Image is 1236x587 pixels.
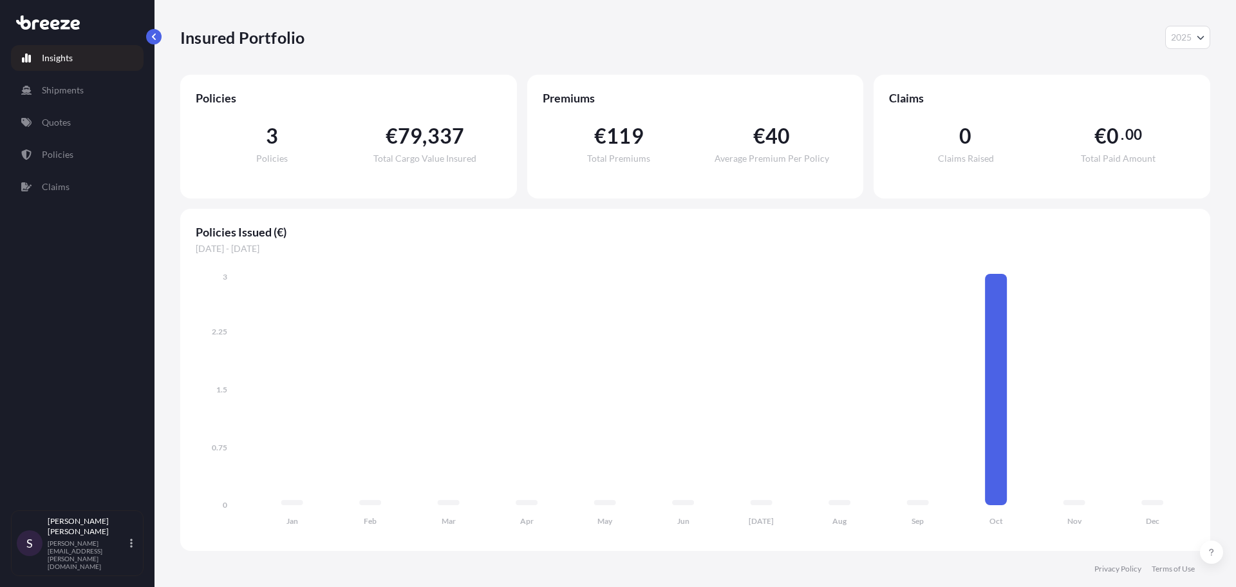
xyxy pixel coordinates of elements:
[749,516,774,526] tspan: [DATE]
[373,154,476,163] span: Total Cargo Value Insured
[42,84,84,97] p: Shipments
[196,224,1195,240] span: Policies Issued (€)
[1107,126,1119,146] span: 0
[832,516,847,526] tspan: Aug
[11,174,144,200] a: Claims
[196,90,501,106] span: Policies
[386,126,398,146] span: €
[286,516,298,526] tspan: Jan
[594,126,606,146] span: €
[765,126,790,146] span: 40
[212,443,227,452] tspan: 0.75
[223,272,227,282] tspan: 3
[42,52,73,64] p: Insights
[1067,516,1082,526] tspan: Nov
[11,77,144,103] a: Shipments
[196,242,1195,255] span: [DATE] - [DATE]
[11,142,144,168] a: Policies
[912,516,924,526] tspan: Sep
[364,516,377,526] tspan: Feb
[587,154,650,163] span: Total Premiums
[42,116,71,129] p: Quotes
[606,126,644,146] span: 119
[48,539,127,570] p: [PERSON_NAME][EMAIL_ADDRESS][PERSON_NAME][DOMAIN_NAME]
[42,148,73,161] p: Policies
[543,90,848,106] span: Premiums
[938,154,994,163] span: Claims Raised
[223,500,227,510] tspan: 0
[1125,130,1142,140] span: 00
[422,126,427,146] span: ,
[398,126,422,146] span: 79
[256,154,288,163] span: Policies
[48,516,127,537] p: [PERSON_NAME] [PERSON_NAME]
[1146,516,1159,526] tspan: Dec
[1165,26,1210,49] button: Year Selector
[1121,130,1124,140] span: .
[1094,564,1141,574] a: Privacy Policy
[597,516,613,526] tspan: May
[889,90,1195,106] span: Claims
[26,537,33,550] span: S
[442,516,456,526] tspan: Mar
[1171,31,1192,44] span: 2025
[1081,154,1156,163] span: Total Paid Amount
[42,180,70,193] p: Claims
[427,126,465,146] span: 337
[677,516,689,526] tspan: Jun
[959,126,971,146] span: 0
[989,516,1003,526] tspan: Oct
[11,45,144,71] a: Insights
[1152,564,1195,574] a: Terms of Use
[212,327,227,336] tspan: 2.25
[520,516,534,526] tspan: Apr
[266,126,278,146] span: 3
[11,110,144,135] a: Quotes
[180,27,304,48] p: Insured Portfolio
[216,385,227,394] tspan: 1.5
[753,126,765,146] span: €
[1094,126,1107,146] span: €
[715,154,829,163] span: Average Premium Per Policy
